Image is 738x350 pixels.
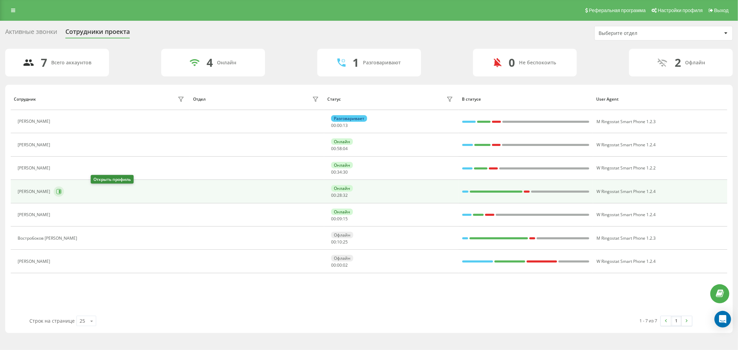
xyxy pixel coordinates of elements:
[331,263,348,268] div: : :
[91,175,134,184] div: Открыть профиль
[331,217,348,221] div: : :
[658,8,703,13] span: Настройки профиля
[18,259,52,264] div: [PERSON_NAME]
[331,138,353,145] div: Онлайн
[343,146,348,151] span: 04
[331,146,348,151] div: : :
[193,97,206,102] div: Отдел
[331,262,336,268] span: 00
[331,185,353,192] div: Онлайн
[589,8,646,13] span: Реферальная программа
[714,8,729,13] span: Выход
[327,97,341,102] div: Статус
[331,216,336,222] span: 00
[331,239,336,245] span: 00
[65,28,130,39] div: Сотрудники проекта
[337,192,342,198] span: 28
[597,142,656,148] span: W Ringostat Smart Phone 1.2.4
[597,119,656,125] span: M Ringostat Smart Phone 1.2.3
[331,170,348,175] div: : :
[343,216,348,222] span: 15
[599,30,681,36] div: Выберите отдел
[14,97,36,102] div: Сотрудник
[29,317,75,324] span: Строк на странице
[519,60,556,66] div: Не беспокоить
[343,122,348,128] span: 13
[331,123,348,128] div: : :
[217,60,236,66] div: Онлайн
[671,316,682,326] a: 1
[343,192,348,198] span: 32
[353,56,359,69] div: 1
[597,212,656,218] span: W Ringostat Smart Phone 1.2.4
[18,212,52,217] div: [PERSON_NAME]
[337,122,342,128] span: 00
[685,60,705,66] div: Офлайн
[52,60,92,66] div: Всего аккаунтов
[675,56,681,69] div: 2
[5,28,57,39] div: Активные звонки
[331,240,348,245] div: : :
[331,122,336,128] span: 00
[331,162,353,168] div: Онлайн
[41,56,47,69] div: 7
[337,169,342,175] span: 34
[337,262,342,268] span: 00
[597,235,656,241] span: M Ringostat Smart Phone 1.2.3
[331,192,336,198] span: 00
[18,142,52,147] div: [PERSON_NAME]
[18,189,52,194] div: [PERSON_NAME]
[597,258,656,264] span: W Ringostat Smart Phone 1.2.4
[207,56,213,69] div: 4
[331,115,367,122] div: Разговаривает
[331,232,353,238] div: Офлайн
[331,255,353,261] div: Офлайн
[331,146,336,151] span: 00
[597,165,656,171] span: W Ringostat Smart Phone 1.2.2
[18,166,52,171] div: [PERSON_NAME]
[331,193,348,198] div: : :
[337,239,342,245] span: 10
[331,209,353,215] div: Онлайн
[597,188,656,194] span: W Ringostat Smart Phone 1.2.4
[596,97,724,102] div: User Agent
[80,317,85,324] div: 25
[18,236,79,241] div: Востробоков [PERSON_NAME]
[343,262,348,268] span: 02
[337,216,342,222] span: 09
[343,239,348,245] span: 25
[331,169,336,175] span: 00
[363,60,401,66] div: Разговаривают
[509,56,515,69] div: 0
[462,97,590,102] div: В статусе
[343,169,348,175] span: 30
[640,317,657,324] div: 1 - 7 из 7
[18,119,52,124] div: [PERSON_NAME]
[337,146,342,151] span: 58
[714,311,731,328] div: Open Intercom Messenger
